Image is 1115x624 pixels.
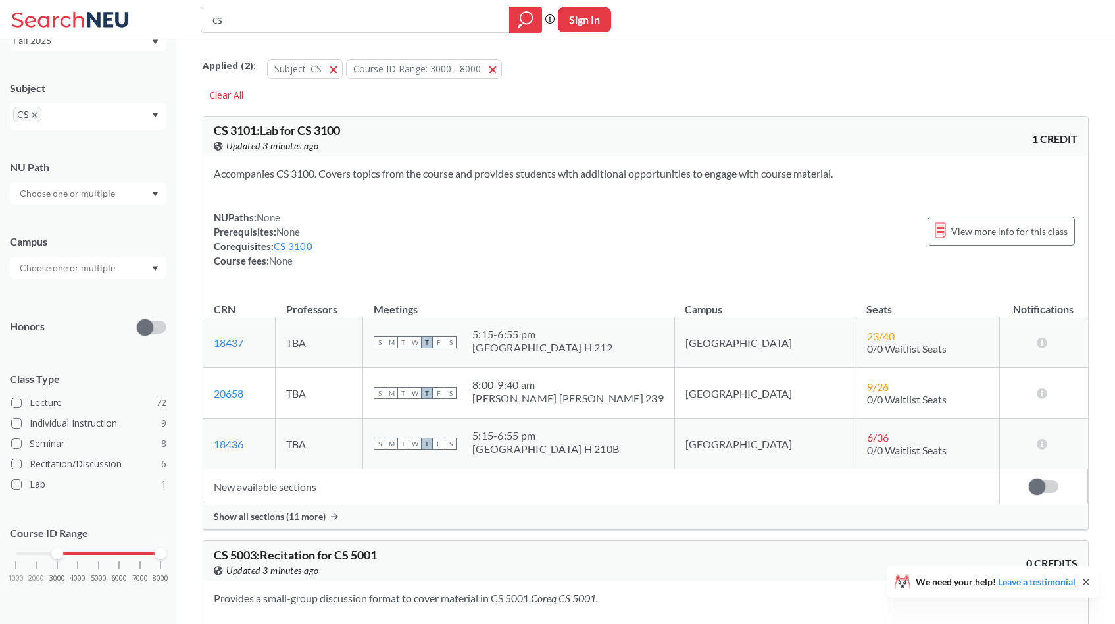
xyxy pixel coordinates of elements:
svg: Dropdown arrow [152,192,159,197]
input: Choose one or multiple [13,260,124,276]
a: 20658 [214,387,243,400]
input: Class, professor, course number, "phrase" [211,9,500,31]
span: 6 / 36 [867,431,889,444]
span: Show all sections (11 more) [214,511,326,523]
span: None [276,226,300,238]
span: S [374,387,385,399]
span: 9 / 26 [867,380,889,393]
a: Leave a testimonial [998,576,1076,587]
div: Clear All [203,86,250,105]
div: 5:15 - 6:55 pm [472,429,619,442]
span: None [269,255,293,267]
div: Dropdown arrow [10,257,166,279]
div: CRN [214,302,235,317]
td: [GEOGRAPHIC_DATA] [674,368,856,419]
th: Notifications [999,289,1087,317]
span: CSX to remove pill [13,107,41,122]
div: [PERSON_NAME] [PERSON_NAME] 239 [472,392,664,405]
span: 8000 [153,575,168,582]
span: 9 [161,416,166,430]
span: 2000 [28,575,44,582]
span: CS 5003 : Recitation for CS 5001 [214,548,377,562]
span: F [433,387,445,399]
span: S [445,387,457,399]
span: CS 3101 : Lab for CS 3100 [214,123,340,138]
span: 0/0 Waitlist Seats [867,393,947,405]
span: 23 / 40 [867,330,895,342]
span: We need your help! [916,577,1076,586]
div: 8:00 - 9:40 am [472,378,664,392]
button: Course ID Range: 3000 - 8000 [346,59,502,79]
span: S [374,438,385,450]
div: Dropdown arrow [10,182,166,205]
th: Meetings [363,289,675,317]
td: [GEOGRAPHIC_DATA] [674,317,856,368]
div: NU Path [10,160,166,174]
span: 72 [156,396,166,410]
span: W [409,387,421,399]
button: Sign In [558,7,611,32]
div: Fall 2025Dropdown arrow [10,30,166,51]
div: CSX to remove pillDropdown arrow [10,103,166,130]
span: 7000 [132,575,148,582]
th: Seats [856,289,999,317]
span: S [445,438,457,450]
span: T [397,336,409,348]
p: Course ID Range [10,526,166,541]
div: Fall 2025 [13,34,151,48]
span: Updated 3 minutes ago [226,139,319,153]
span: W [409,336,421,348]
span: W [409,438,421,450]
span: 5000 [91,575,107,582]
span: T [397,438,409,450]
label: Individual Instruction [11,415,166,432]
svg: X to remove pill [32,112,37,118]
span: M [385,387,397,399]
td: New available sections [203,469,999,504]
div: Campus [10,234,166,249]
span: 0/0 Waitlist Seats [867,342,947,355]
svg: Dropdown arrow [152,266,159,271]
i: Coreq CS 5001. [531,592,598,604]
span: Applied ( 2 ): [203,59,256,73]
span: M [385,438,397,450]
span: Updated 3 minutes ago [226,563,319,578]
span: 8 [161,436,166,451]
label: Seminar [11,435,166,452]
section: Accompanies CS 3100. Covers topics from the course and provides students with additional opportun... [214,167,1078,181]
label: Recitation/Discussion [11,455,166,473]
div: [GEOGRAPHIC_DATA] H 210B [472,442,619,455]
th: Professors [276,289,363,317]
td: TBA [276,368,363,419]
span: 0/0 Waitlist Seats [867,444,947,456]
span: F [433,438,445,450]
svg: Dropdown arrow [152,39,159,45]
span: T [421,387,433,399]
section: Provides a small-group discussion format to cover material in CS 5001. [214,591,1078,606]
div: 5:15 - 6:55 pm [472,328,612,341]
p: Honors [10,319,45,334]
span: None [257,211,280,223]
span: 6000 [111,575,127,582]
div: Show all sections (11 more) [203,504,1088,529]
span: T [397,387,409,399]
svg: magnifying glass [518,11,533,29]
span: 4000 [70,575,86,582]
div: magnifying glass [509,7,542,33]
span: Subject: CS [274,63,322,75]
button: Subject: CS [267,59,343,79]
span: 6 [161,457,166,471]
td: [GEOGRAPHIC_DATA] [674,419,856,469]
svg: Dropdown arrow [152,113,159,118]
label: Lab [11,476,166,493]
span: View more info for this class [951,223,1068,240]
a: 18436 [214,438,243,450]
span: M [385,336,397,348]
div: [GEOGRAPHIC_DATA] H 212 [472,341,612,354]
span: 1 CREDIT [1032,132,1078,146]
span: S [445,336,457,348]
th: Campus [674,289,856,317]
span: Course ID Range: 3000 - 8000 [353,63,481,75]
span: S [374,336,385,348]
span: 0 CREDITS [1026,556,1078,571]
